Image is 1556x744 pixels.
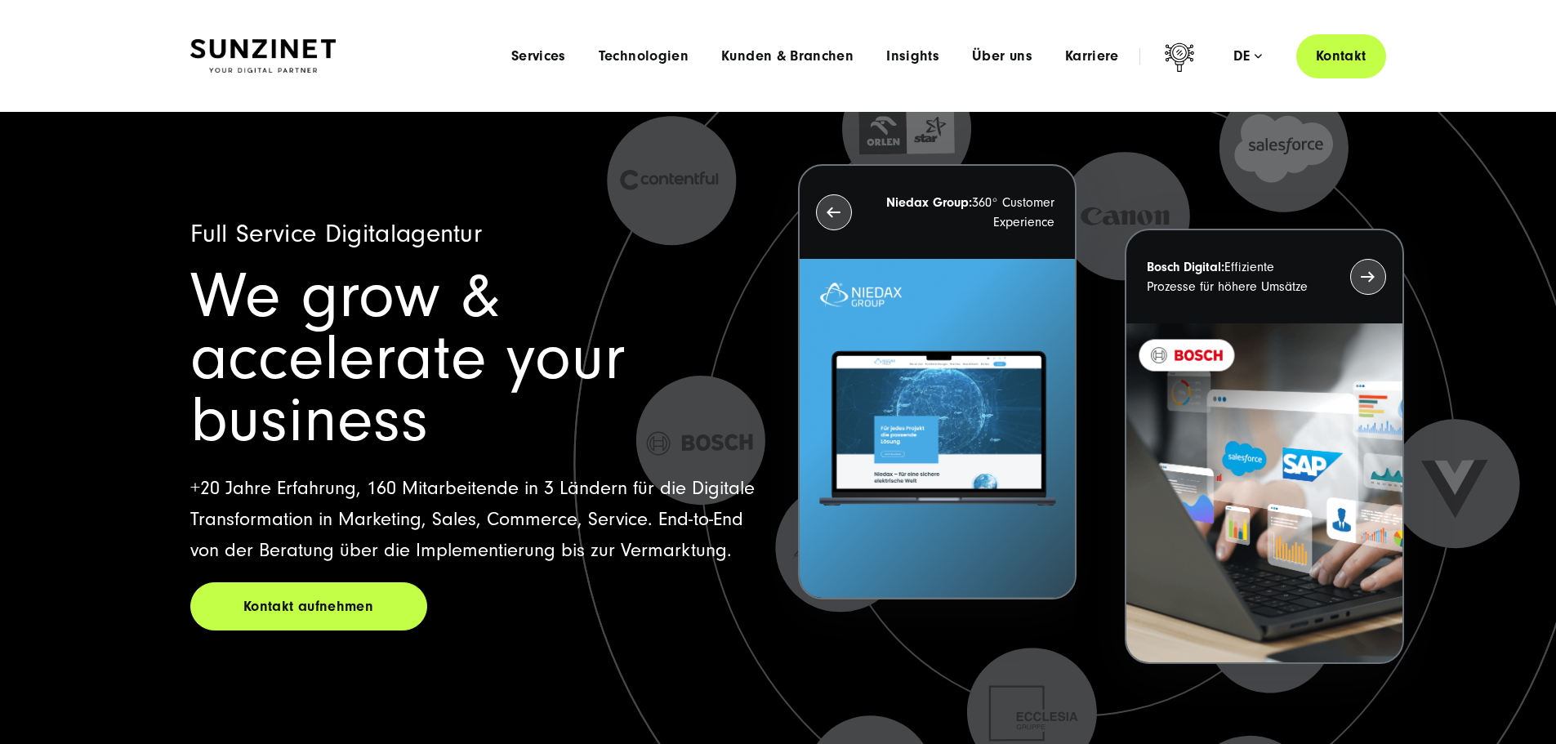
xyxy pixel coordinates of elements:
a: Services [511,48,566,65]
a: Karriere [1065,48,1119,65]
img: SUNZINET Full Service Digital Agentur [190,39,336,74]
p: 360° Customer Experience [881,193,1054,232]
a: Technologien [599,48,689,65]
p: Effiziente Prozesse für höhere Umsätze [1147,257,1320,296]
strong: Bosch Digital: [1147,260,1224,274]
button: Niedax Group:360° Customer Experience Letztes Projekt von Niedax. Ein Laptop auf dem die Niedax W... [798,164,1077,599]
img: BOSCH - Kundeprojekt - Digital Transformation Agentur SUNZINET [1126,323,1402,662]
p: +20 Jahre Erfahrung, 160 Mitarbeitende in 3 Ländern für die Digitale Transformation in Marketing,... [190,473,759,566]
h1: We grow & accelerate your business [190,265,759,452]
a: Insights [886,48,939,65]
div: de [1233,48,1262,65]
a: Kontakt [1296,33,1386,79]
span: Full Service Digitalagentur [190,219,483,248]
button: Bosch Digital:Effiziente Prozesse für höhere Umsätze BOSCH - Kundeprojekt - Digital Transformatio... [1125,229,1403,664]
a: Kunden & Branchen [721,48,854,65]
strong: Niedax Group: [886,195,972,210]
img: Letztes Projekt von Niedax. Ein Laptop auf dem die Niedax Website geöffnet ist, auf blauem Hinter... [800,259,1075,598]
a: Kontakt aufnehmen [190,582,427,630]
a: Über uns [972,48,1032,65]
